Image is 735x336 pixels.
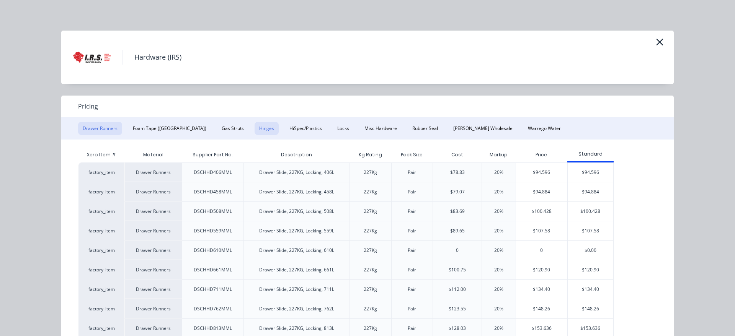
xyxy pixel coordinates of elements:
div: 227Kg [364,227,377,234]
div: $94.884 [516,182,567,201]
div: Drawer Slide, 227KG, Locking, 813L [259,325,334,332]
div: Drawer Runners [124,240,182,260]
div: $94.884 [568,182,614,201]
div: 20% [494,227,503,234]
div: Drawer Slide, 227KG, Locking, 661L [259,266,334,273]
div: factory_item [78,279,124,299]
button: HiSpec/Plastics [285,122,327,135]
div: Price [516,147,567,162]
div: Pair [408,208,416,215]
button: Hinges [255,122,279,135]
div: 227Kg [364,169,377,176]
div: 227Kg [364,188,377,195]
div: 20% [494,305,503,312]
div: Drawer Runners [124,279,182,299]
div: $123.55 [449,305,466,312]
div: $94.596 [516,163,567,182]
div: $107.58 [516,221,567,240]
div: 20% [494,286,503,293]
div: $148.26 [568,299,614,318]
div: Xero Item # [78,147,124,162]
div: factory_item [78,182,124,201]
img: Hardware (IRS) [73,38,111,76]
div: factory_item [78,299,124,318]
div: $112.00 [449,286,466,293]
div: Drawer Runners [124,182,182,201]
div: $128.03 [449,325,466,332]
div: Drawer Slide, 227KG, Locking, 711L [259,286,334,293]
div: Drawer Slide, 227KG, Locking, 406L [259,169,334,176]
div: Drawer Runners [124,162,182,182]
button: Foam Tape ([GEOGRAPHIC_DATA]) [128,122,211,135]
button: Misc Hardware [360,122,402,135]
h4: Hardware (IRS) [122,50,193,65]
div: $120.90 [516,260,567,279]
div: Pair [408,286,416,293]
div: $107.58 [568,221,614,240]
div: Kg Rating [353,145,388,164]
div: $100.428 [568,202,614,221]
button: Locks [333,122,354,135]
div: factory_item [78,260,124,279]
div: Standard [567,151,614,157]
div: Pair [408,305,416,312]
div: DSCHHD559MML [194,227,232,234]
div: $100.428 [516,202,567,221]
div: Drawer Slide, 227KG, Locking, 762L [259,305,334,312]
div: 0 [456,247,459,254]
div: $148.26 [516,299,567,318]
div: $120.90 [568,260,614,279]
div: Drawer Runners [124,201,182,221]
div: $134.40 [568,280,614,299]
div: 20% [494,247,503,254]
div: 227Kg [364,208,377,215]
div: 227Kg [364,286,377,293]
div: factory_item [78,240,124,260]
div: DSCHHD508MML [194,208,232,215]
button: [PERSON_NAME] Wholesale [449,122,517,135]
button: Drawer Runners [78,122,122,135]
div: 20% [494,208,503,215]
button: Warrego Water [523,122,565,135]
div: factory_item [78,162,124,182]
button: Rubber Seal [408,122,443,135]
div: 227Kg [364,325,377,332]
div: Drawer Runners [124,221,182,240]
div: $134.40 [516,280,567,299]
div: Pair [408,247,416,254]
div: $78.83 [450,169,465,176]
div: DSCHHD661MML [194,266,232,273]
div: $89.65 [450,227,465,234]
div: 227Kg [364,247,377,254]
div: 20% [494,266,503,273]
div: DSCHHD813MML [194,325,232,332]
div: $0.00 [568,241,614,260]
div: Pair [408,266,416,273]
div: 0 [516,241,567,260]
button: Gas Struts [217,122,248,135]
div: $94.596 [568,163,614,182]
div: Markup [482,147,516,162]
div: Cost [433,147,482,162]
div: Drawer Slide, 227KG, Locking, 610L [259,247,334,254]
div: $100.75 [449,266,466,273]
div: Pack Size [395,145,429,164]
div: 20% [494,325,503,332]
div: Drawer Slide, 227KG, Locking, 508L [259,208,334,215]
div: Drawer Slide, 227KG, Locking, 458L [259,188,334,195]
div: Pair [408,325,416,332]
div: 20% [494,169,503,176]
div: Pair [408,169,416,176]
div: Material [124,147,182,162]
div: DSCHHD458MML [194,188,232,195]
div: 227Kg [364,305,377,312]
div: Drawer Runners [124,299,182,318]
div: DSCHHD711MML [194,286,232,293]
div: factory_item [78,221,124,240]
div: 227Kg [364,266,377,273]
div: DSCHHD610MML [194,247,232,254]
div: Drawer Slide, 227KG, Locking, 559L [259,227,334,234]
div: $83.69 [450,208,465,215]
div: Drawer Runners [124,260,182,279]
div: factory_item [78,201,124,221]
